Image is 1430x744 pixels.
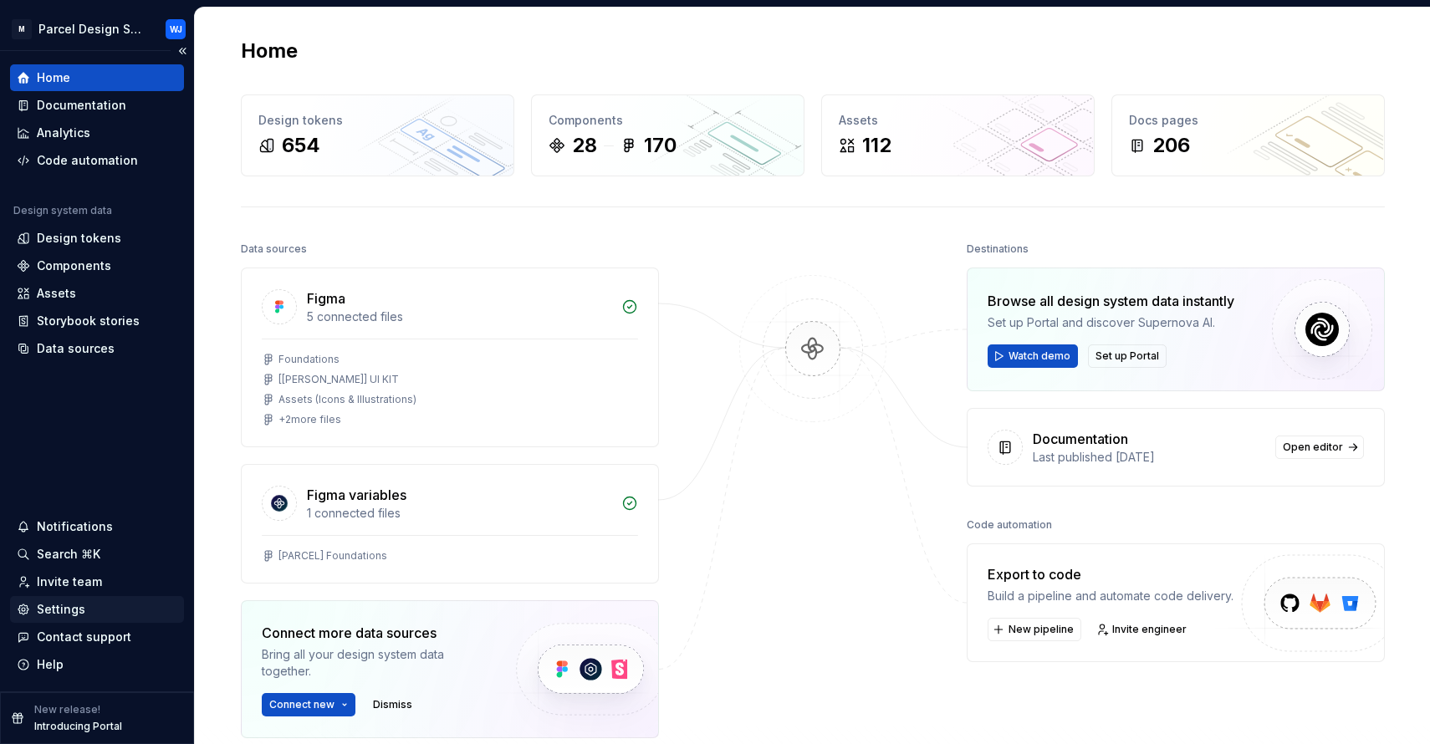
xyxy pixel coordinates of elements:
div: Figma [307,288,345,308]
div: Settings [37,601,85,618]
span: Set up Portal [1095,349,1159,363]
span: Watch demo [1009,349,1070,363]
div: Documentation [1033,429,1128,449]
button: Watch demo [988,344,1078,368]
button: Help [10,651,184,678]
div: Search ⌘K [37,546,100,563]
div: Help [37,656,64,673]
div: Contact support [37,629,131,645]
div: Documentation [37,97,126,114]
a: Assets112 [821,94,1095,176]
div: Components [37,257,111,274]
div: WJ [170,23,182,36]
div: Parcel Design System [38,21,146,38]
span: New pipeline [1009,623,1074,636]
div: M [12,19,32,39]
div: Design system data [13,204,112,217]
span: Open editor [1283,441,1343,454]
div: Home [37,69,70,86]
div: 5 connected files [307,308,611,325]
button: Dismiss [365,693,420,716]
a: Invite team [10,568,184,595]
button: Set up Portal [1088,344,1167,368]
a: Open editor [1275,436,1364,459]
a: Code automation [10,147,184,174]
div: 28 [572,132,597,159]
div: Docs pages [1129,112,1367,129]
div: Invite team [37,573,102,590]
p: New release! [34,703,100,716]
a: Invite engineer [1091,618,1194,641]
div: Analytics [37,125,90,141]
div: Data sources [37,340,115,357]
button: Contact support [10,624,184,650]
div: Storybook stories [37,313,140,329]
a: Data sources [10,335,184,362]
div: Connect more data sources [262,623,488,643]
a: Components [10,252,184,279]
span: Invite engineer [1112,623,1187,636]
div: Destinations [967,237,1029,261]
a: Design tokens [10,225,184,252]
div: Design tokens [37,230,121,247]
div: Bring all your design system data together. [262,646,488,680]
div: [[PERSON_NAME]] UI KIT [278,373,399,386]
div: Figma variables [307,485,406,505]
a: Docs pages206 [1111,94,1385,176]
div: Data sources [241,237,307,261]
button: Connect new [262,693,355,716]
div: Export to code [988,564,1233,584]
div: Notifications [37,518,113,535]
div: Assets [839,112,1077,129]
a: Figma5 connected filesFoundations[[PERSON_NAME]] UI KITAssets (Icons & Illustrations)+2more files [241,268,659,447]
div: + 2 more files [278,413,341,426]
div: Code automation [967,513,1052,537]
div: Foundations [278,353,340,366]
div: Build a pipeline and automate code delivery. [988,588,1233,604]
span: Connect new [269,698,335,711]
a: Design tokens654 [241,94,514,176]
div: Components [549,112,787,129]
div: Code automation [37,152,138,169]
div: Browse all design system data instantly [988,291,1234,311]
a: Home [10,64,184,91]
a: Figma variables1 connected files[PARCEL] Foundations [241,464,659,583]
h2: Home [241,38,298,64]
a: Settings [10,596,184,623]
a: Assets [10,280,184,307]
div: [PARCEL] Foundations [278,549,387,563]
p: Introducing Portal [34,720,122,733]
div: 1 connected files [307,505,611,522]
div: Assets (Icons & Illustrations) [278,393,416,406]
button: Search ⌘K [10,541,184,568]
button: MParcel Design SystemWJ [3,11,191,47]
div: 206 [1152,132,1190,159]
div: Design tokens [258,112,497,129]
button: New pipeline [988,618,1081,641]
a: Analytics [10,120,184,146]
a: Documentation [10,92,184,119]
div: 654 [282,132,320,159]
span: Dismiss [373,698,412,711]
button: Notifications [10,513,184,540]
div: Set up Portal and discover Supernova AI. [988,314,1234,331]
button: Collapse sidebar [171,39,194,63]
div: Assets [37,285,76,302]
a: Storybook stories [10,308,184,334]
a: Components28170 [531,94,804,176]
div: 170 [644,132,677,159]
div: Last published [DATE] [1033,449,1265,466]
div: 112 [862,132,891,159]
